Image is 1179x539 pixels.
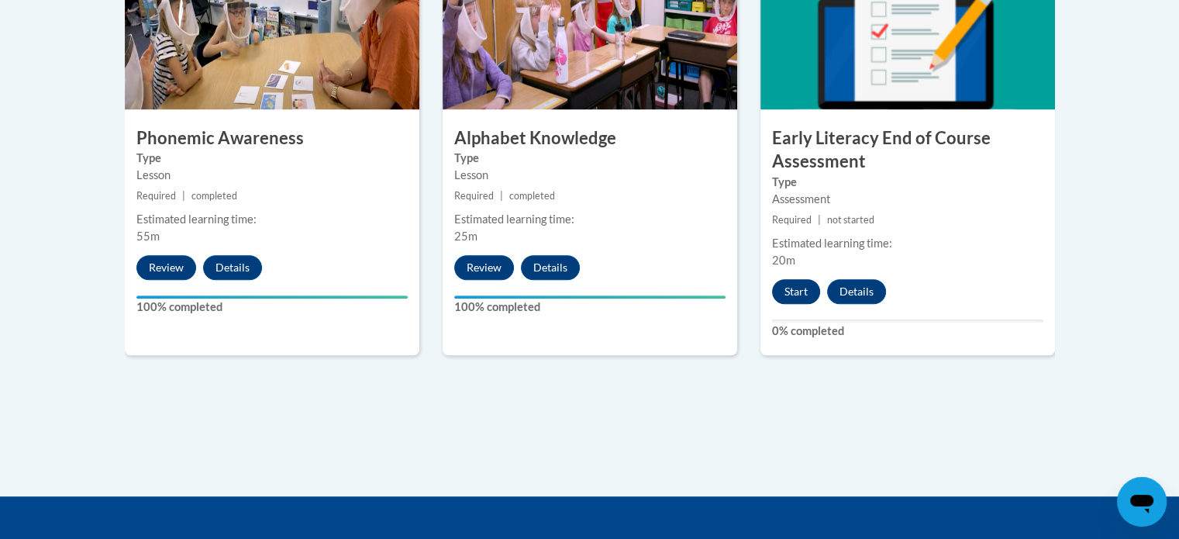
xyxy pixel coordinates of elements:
[182,190,185,202] span: |
[136,299,408,316] label: 100% completed
[136,211,408,228] div: Estimated learning time:
[454,255,514,280] button: Review
[443,126,737,150] h3: Alphabet Knowledge
[203,255,262,280] button: Details
[521,255,580,280] button: Details
[454,211,726,228] div: Estimated learning time:
[772,323,1043,340] label: 0% completed
[772,191,1043,208] div: Assessment
[772,254,795,267] span: 20m
[136,295,408,299] div: Your progress
[772,279,820,304] button: Start
[772,235,1043,252] div: Estimated learning time:
[454,167,726,184] div: Lesson
[136,167,408,184] div: Lesson
[509,190,555,202] span: completed
[818,214,821,226] span: |
[827,279,886,304] button: Details
[827,214,874,226] span: not started
[772,214,812,226] span: Required
[136,190,176,202] span: Required
[772,174,1043,191] label: Type
[125,126,419,150] h3: Phonemic Awareness
[454,230,477,243] span: 25m
[500,190,503,202] span: |
[454,190,494,202] span: Required
[1117,477,1167,527] iframe: Button to launch messaging window
[454,295,726,299] div: Your progress
[454,150,726,167] label: Type
[136,150,408,167] label: Type
[191,190,237,202] span: completed
[136,230,160,243] span: 55m
[760,126,1055,174] h3: Early Literacy End of Course Assessment
[454,299,726,316] label: 100% completed
[136,255,196,280] button: Review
